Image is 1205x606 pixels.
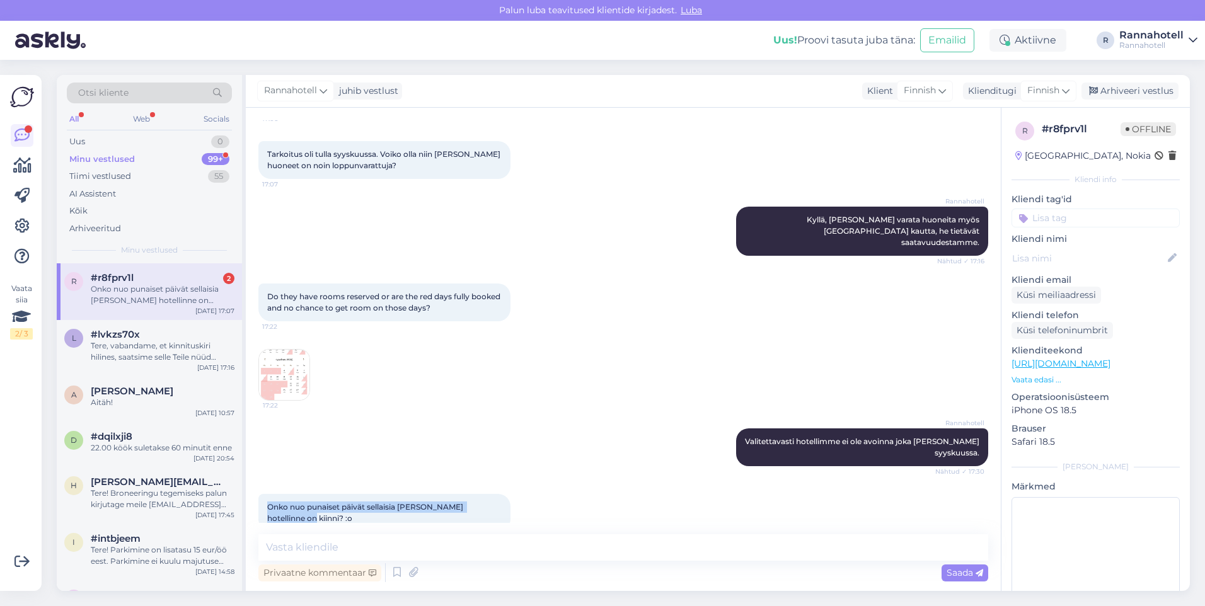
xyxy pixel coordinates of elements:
p: Märkmed [1012,480,1180,493]
span: h [71,481,77,490]
span: 17:22 [262,322,309,331]
div: Web [130,111,153,127]
span: heidi.holmavuo@gmail.com [91,476,222,488]
p: Vaata edasi ... [1012,374,1180,386]
p: Kliendi nimi [1012,232,1180,246]
p: Kliendi telefon [1012,309,1180,322]
span: #r8fprv1l [91,272,134,283]
div: Klienditugi [963,84,1017,98]
span: r [71,277,77,286]
div: Vaata siia [10,283,33,340]
span: 17:07 [262,180,309,189]
span: Rannahotell [937,197,984,206]
input: Lisa nimi [1012,251,1165,265]
span: Rannahotell [264,84,317,98]
div: [DATE] 14:58 [195,567,234,576]
div: Proovi tasuta juba täna: [773,33,915,48]
div: Tere, vabandame, et kinnituskiri hilines, saatsime selle Teile nüüd meilile. [91,340,234,363]
div: Uus [69,135,85,148]
div: [GEOGRAPHIC_DATA], Nokia [1015,149,1151,163]
p: Kliendi tag'id [1012,193,1180,206]
p: Operatsioonisüsteem [1012,391,1180,404]
div: [DATE] 17:07 [195,306,234,316]
span: Do they have rooms reserved or are the red days fully booked and no chance to get room on those d... [267,292,502,312]
div: 22.00 köök suletakse 60 minutit enne [91,442,234,454]
div: Arhiveeritud [69,222,121,235]
span: Otsi kliente [78,86,129,100]
div: Minu vestlused [69,153,135,166]
a: [URL][DOMAIN_NAME] [1012,358,1110,369]
div: Privaatne kommentaar [258,564,381,581]
span: Finnish [1027,84,1059,98]
div: Rannahotell [1119,30,1184,40]
span: #lvkzs70x [91,329,140,340]
div: Tere! Broneeringu tegemiseks palun kirjutage meile [EMAIL_ADDRESS][DOMAIN_NAME] meili peale. [91,488,234,510]
div: [PERSON_NAME] [1012,461,1180,472]
span: Alla Koptsev [91,386,173,397]
span: Finnish [904,84,936,98]
span: #dqilxji8 [91,431,132,442]
span: r [1022,126,1028,135]
p: iPhone OS 18.5 [1012,404,1180,417]
div: Socials [201,111,232,127]
span: i [72,537,75,547]
div: Onko nuo punaiset päivät sellaisia [PERSON_NAME] hotellinne on kiinni? :o [91,283,234,306]
input: Lisa tag [1012,209,1180,227]
div: 2 [223,273,234,284]
span: d [71,435,77,445]
span: Tarkoitus oli tulla syyskuussa. Voiko olla niin [PERSON_NAME] huoneet on noin loppunvarattuja? [267,149,502,170]
div: 2 / 3 [10,328,33,340]
span: Minu vestlused [121,244,178,256]
div: [DATE] 20:54 [193,454,234,463]
div: R [1097,31,1114,49]
span: Saada [947,567,983,578]
p: Safari 18.5 [1012,435,1180,449]
span: Offline [1121,122,1176,136]
div: 0 [211,135,229,148]
b: Uus! [773,34,797,46]
span: Luba [677,4,706,16]
span: Nähtud ✓ 17:16 [937,256,984,266]
div: [DATE] 17:16 [197,363,234,372]
button: Emailid [920,28,974,52]
div: Klient [862,84,893,98]
span: Valitettavasti hotellimme ei ole avoinna joka [PERSON_NAME] syyskuussa. [745,437,981,457]
img: Attachment [259,350,309,400]
p: Kliendi email [1012,273,1180,287]
div: [DATE] 10:57 [195,408,234,418]
div: Küsi meiliaadressi [1012,287,1101,304]
span: Onko nuo punaiset päivät sellaisia [PERSON_NAME] hotellinne on kiinni? :o [267,502,465,523]
span: 17:22 [263,401,310,410]
img: Askly Logo [10,85,34,109]
span: Kyllä, [PERSON_NAME] varata huoneita myös [GEOGRAPHIC_DATA] kautta, he tietävät saatavuudestamme. [807,215,981,247]
div: 55 [208,170,229,183]
span: A [71,390,77,399]
span: #gr9jhlmb [91,590,141,601]
span: l [72,333,76,343]
div: Rannahotell [1119,40,1184,50]
div: All [67,111,81,127]
div: Küsi telefoninumbrit [1012,322,1113,339]
div: AI Assistent [69,188,116,200]
div: Arhiveeri vestlus [1081,83,1179,100]
div: Kõik [69,205,88,217]
div: Aktiivne [989,29,1066,52]
div: Tiimi vestlused [69,170,131,183]
div: Aitäh! [91,397,234,408]
div: # r8fprv1l [1042,122,1121,137]
div: Tere! Parkimine on lisatasu 15 eur/öö eest. Parkimine ei kuulu majutuse hinna sisse. [91,544,234,567]
p: Klienditeekond [1012,344,1180,357]
a: RannahotellRannahotell [1119,30,1197,50]
div: 99+ [202,153,229,166]
span: #intbjeem [91,533,141,544]
span: Nähtud ✓ 17:30 [935,467,984,476]
span: Rannahotell [937,418,984,428]
div: juhib vestlust [334,84,398,98]
p: Brauser [1012,422,1180,435]
div: Kliendi info [1012,174,1180,185]
div: [DATE] 17:45 [195,510,234,520]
